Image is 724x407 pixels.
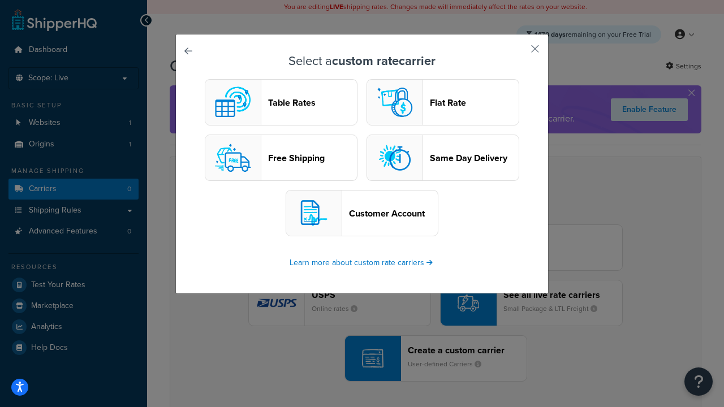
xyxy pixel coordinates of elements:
header: Free Shipping [268,153,357,163]
button: free logoFree Shipping [205,135,357,181]
button: customerAccount logoCustomer Account [286,190,438,236]
img: free logo [210,135,256,180]
img: custom logo [210,80,256,125]
button: flat logoFlat Rate [367,79,519,125]
header: Table Rates [268,97,357,108]
strong: custom rate carrier [332,51,436,70]
button: custom logoTable Rates [205,79,357,125]
a: Learn more about custom rate carriers [290,257,434,269]
img: customerAccount logo [291,190,337,236]
header: Customer Account [349,208,438,219]
button: sameday logoSame Day Delivery [367,135,519,181]
header: Same Day Delivery [430,153,519,163]
header: Flat Rate [430,97,519,108]
img: sameday logo [372,135,417,180]
h3: Select a [204,54,520,68]
img: flat logo [372,80,417,125]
